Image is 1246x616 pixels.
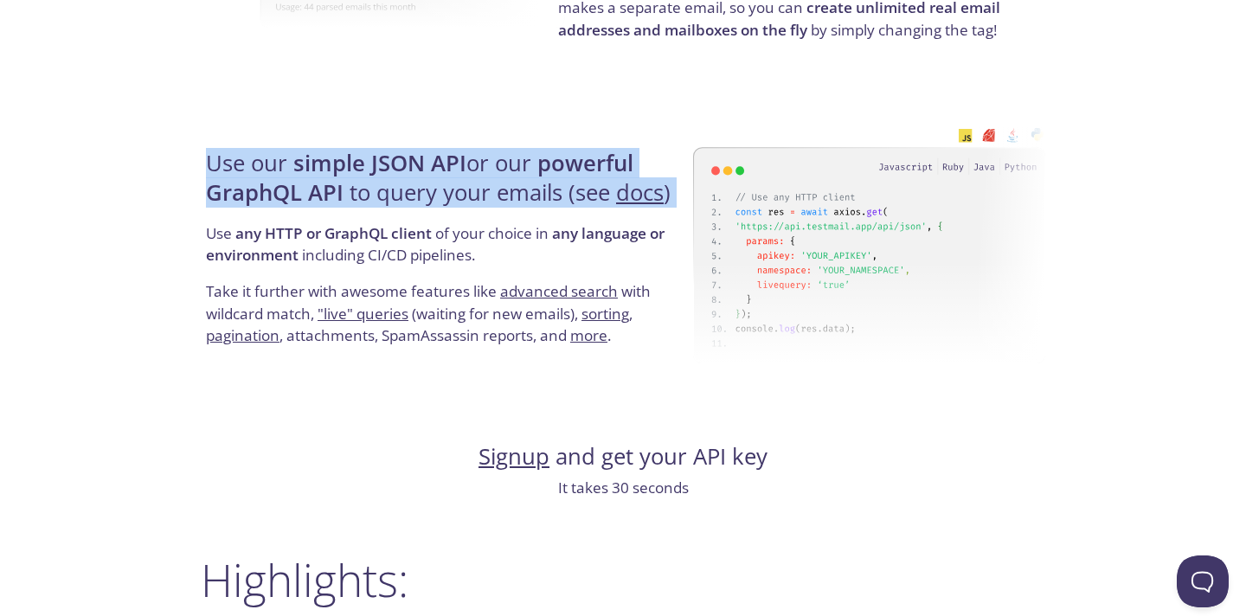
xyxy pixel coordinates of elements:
[500,281,618,301] a: advanced search
[318,304,408,324] a: "live" queries
[206,325,279,345] a: pagination
[206,149,688,222] h4: Use our or our to query your emails (see )
[616,177,664,208] a: docs
[293,148,466,178] strong: simple JSON API
[1177,555,1229,607] iframe: Help Scout Beacon - Open
[201,477,1045,499] p: It takes 30 seconds
[206,222,688,280] p: Use of your choice in including CI/CD pipelines.
[206,223,665,266] strong: any language or environment
[206,148,633,208] strong: powerful GraphQL API
[235,223,432,243] strong: any HTTP or GraphQL client
[478,441,549,472] a: Signup
[201,442,1045,472] h4: and get your API key
[206,280,688,347] p: Take it further with awesome features like with wildcard match, (waiting for new emails), , , att...
[581,304,629,324] a: sorting
[693,109,1045,382] img: api
[201,554,1045,606] h2: Highlights:
[570,325,607,345] a: more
